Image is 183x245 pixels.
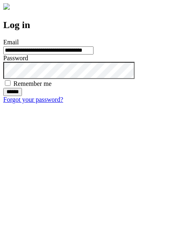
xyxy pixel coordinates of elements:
label: Remember me [13,80,52,87]
img: logo-4e3dc11c47720685a147b03b5a06dd966a58ff35d612b21f08c02c0306f2b779.png [3,3,10,10]
label: Password [3,55,28,61]
label: Email [3,39,19,46]
h2: Log in [3,20,180,31]
a: Forgot your password? [3,96,63,103]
